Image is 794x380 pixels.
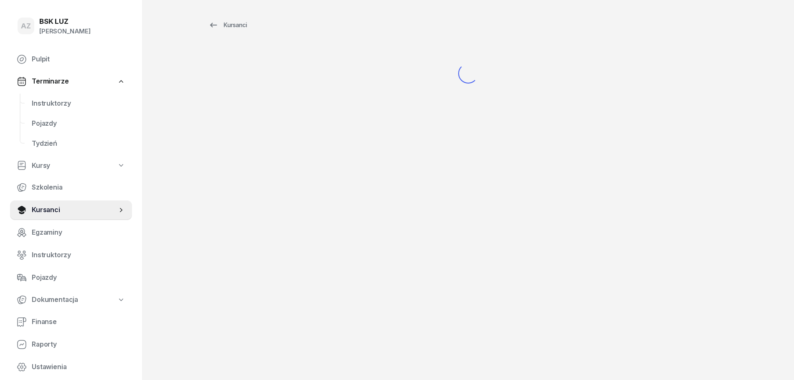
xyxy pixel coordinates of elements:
span: Pojazdy [32,272,125,283]
span: Egzaminy [32,227,125,238]
a: Pulpit [10,49,132,69]
a: Tydzień [25,134,132,154]
div: BSK LUZ [39,18,91,25]
span: Raporty [32,339,125,350]
a: Kursy [10,156,132,175]
a: Szkolenia [10,177,132,198]
span: Kursy [32,160,50,171]
span: Finanse [32,317,125,327]
div: Kursanci [208,20,247,30]
a: Pojazdy [10,268,132,288]
a: Raporty [10,334,132,355]
span: Kursanci [32,205,117,215]
a: Pojazdy [25,114,132,134]
span: AZ [21,23,31,30]
span: Tydzień [32,138,125,149]
span: Szkolenia [32,182,125,193]
span: Instruktorzy [32,98,125,109]
span: Ustawienia [32,362,125,372]
span: Pulpit [32,54,125,65]
a: Terminarze [10,72,132,91]
span: Terminarze [32,76,68,87]
a: Kursanci [201,17,254,33]
div: [PERSON_NAME] [39,26,91,37]
a: Kursanci [10,200,132,220]
a: Dokumentacja [10,290,132,309]
span: Dokumentacja [32,294,78,305]
a: Ustawienia [10,357,132,377]
a: Instruktorzy [25,94,132,114]
a: Egzaminy [10,223,132,243]
span: Instruktorzy [32,250,125,261]
a: Finanse [10,312,132,332]
a: Instruktorzy [10,245,132,265]
span: Pojazdy [32,118,125,129]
